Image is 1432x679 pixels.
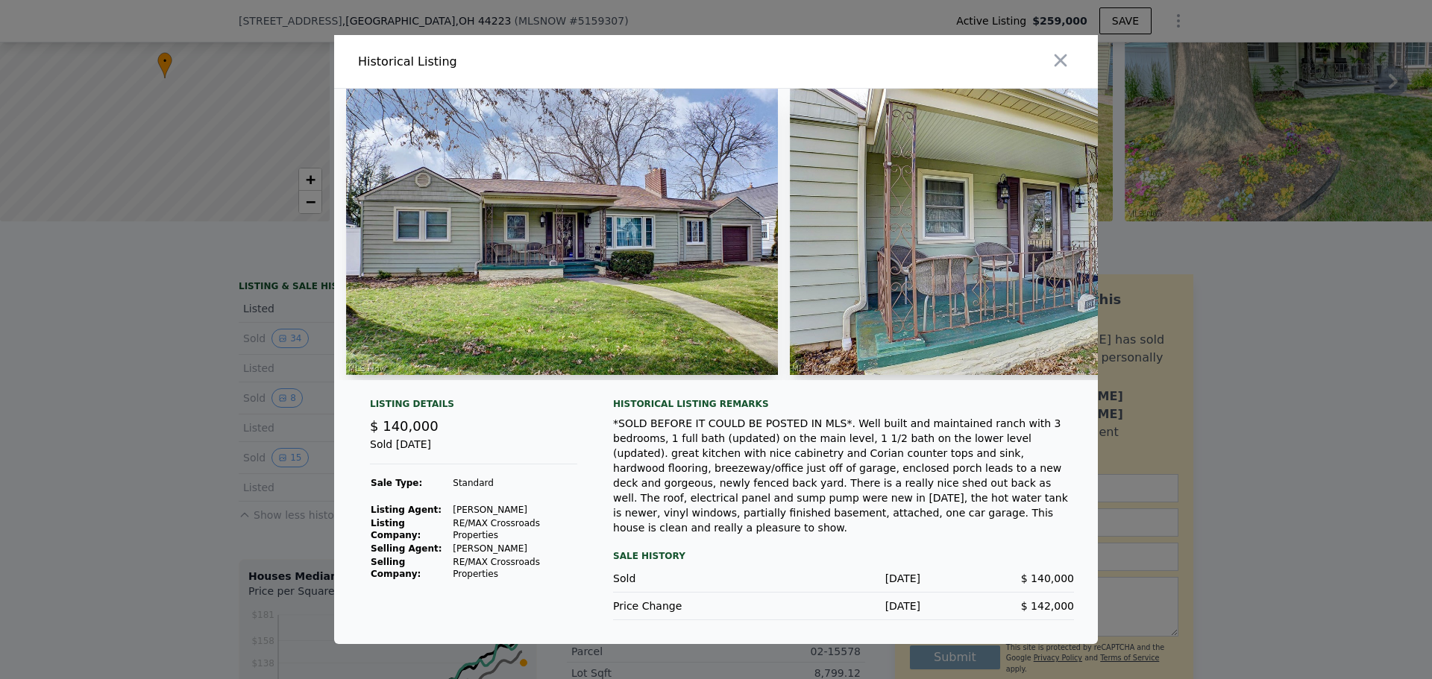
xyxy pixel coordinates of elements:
[613,571,767,586] div: Sold
[370,437,577,464] div: Sold [DATE]
[346,89,778,375] img: Property Img
[613,398,1074,410] div: Historical Listing remarks
[1021,600,1074,612] span: $ 142,000
[452,517,577,542] td: RE/MAX Crossroads Properties
[1021,572,1074,584] span: $ 140,000
[371,478,422,488] strong: Sale Type:
[613,416,1074,535] div: *SOLD BEFORE IT COULD BE POSTED IN MLS*. Well built and maintained ranch with 3 bedrooms, 1 full ...
[370,418,439,434] span: $ 140,000
[767,599,920,613] div: [DATE]
[790,89,1222,375] img: Property Img
[452,503,577,517] td: [PERSON_NAME]
[371,518,421,540] strong: Listing Company:
[371,505,442,515] strong: Listing Agent:
[613,599,767,613] div: Price Change
[371,557,421,579] strong: Selling Company:
[452,476,577,490] td: Standard
[452,542,577,555] td: [PERSON_NAME]
[767,571,920,586] div: [DATE]
[358,53,710,71] div: Historical Listing
[452,555,577,581] td: RE/MAX Crossroads Properties
[370,398,577,416] div: Listing Details
[371,543,442,554] strong: Selling Agent:
[613,547,1074,565] div: Sale History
